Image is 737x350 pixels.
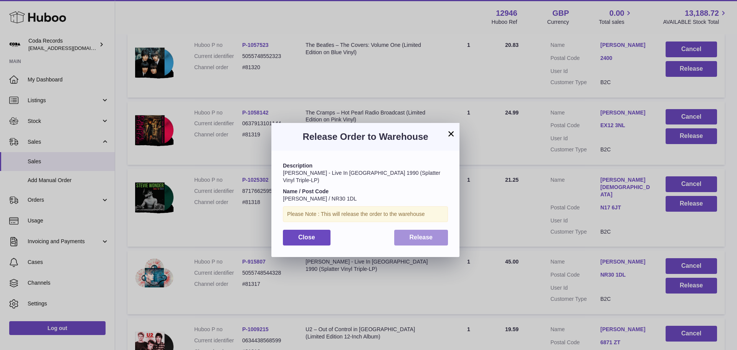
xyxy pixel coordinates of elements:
[394,230,448,245] button: Release
[283,188,329,194] strong: Name / Post Code
[446,129,456,138] button: ×
[283,230,330,245] button: Close
[283,196,357,202] span: [PERSON_NAME] / NR30 1DL
[283,163,312,169] strong: Description
[283,170,440,183] span: [PERSON_NAME] - Live In [GEOGRAPHIC_DATA] 1990 (Splatter Vinyl Triple-LP)
[410,234,433,241] span: Release
[298,234,315,241] span: Close
[283,131,448,143] h3: Release Order to Warehouse
[283,206,448,222] div: Please Note : This will release the order to the warehouse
